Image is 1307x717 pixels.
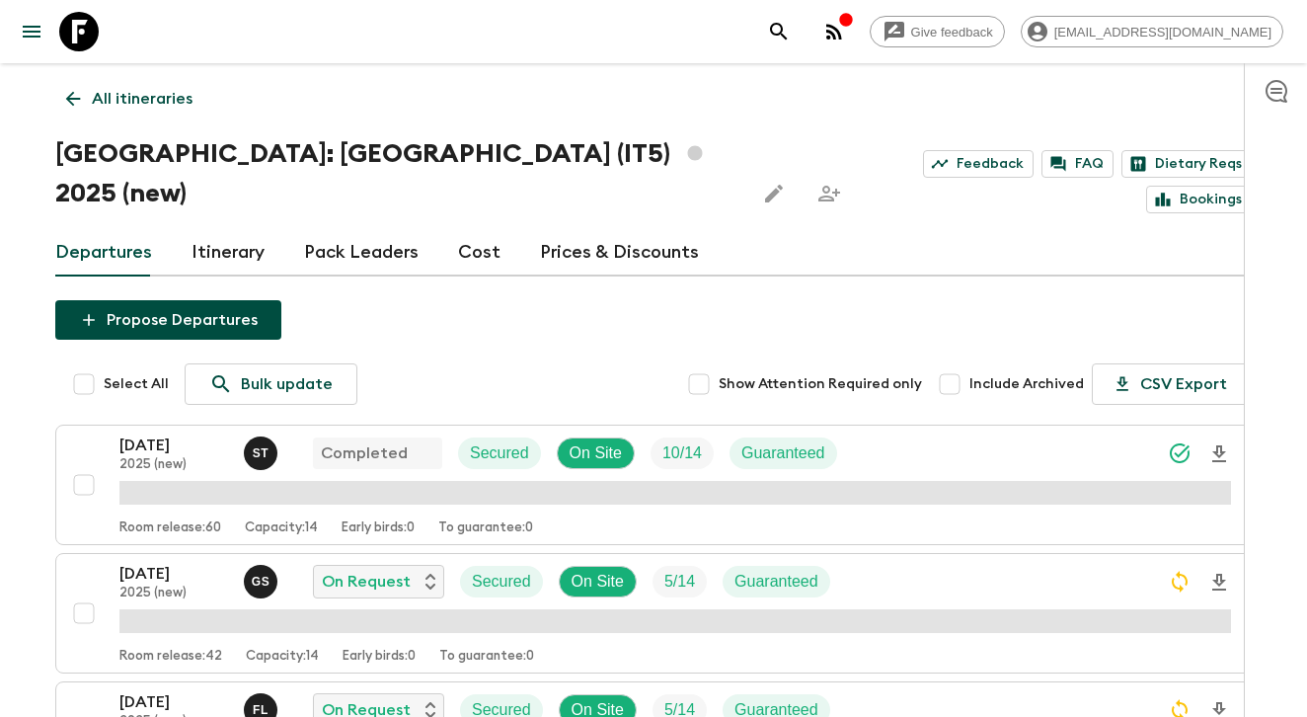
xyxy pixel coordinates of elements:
div: Trip Fill [651,438,714,469]
p: Bulk update [241,372,333,396]
p: All itineraries [92,87,192,111]
p: Secured [470,441,529,465]
button: [DATE]2025 (new)Gianluca SavarinoOn RequestSecuredOn SiteTrip FillGuaranteedRoom release:42Capaci... [55,553,1252,674]
button: Propose Departures [55,300,281,340]
p: [DATE] [119,690,228,714]
h1: [GEOGRAPHIC_DATA]: [GEOGRAPHIC_DATA] (IT5) 2025 (new) [55,134,738,213]
a: Pack Leaders [304,229,419,277]
a: Feedback [923,150,1034,178]
p: Room release: 42 [119,649,222,665]
p: On Site [572,570,624,594]
a: FAQ [1041,150,1114,178]
p: To guarantee: 0 [438,520,533,536]
p: Guaranteed [734,570,818,594]
span: Gianluca Savarino [244,571,281,587]
p: To guarantee: 0 [439,649,534,665]
span: Give feedback [900,25,1004,40]
a: Bulk update [185,363,357,405]
a: Give feedback [870,16,1005,47]
svg: Synced Successfully [1168,441,1192,465]
p: Completed [321,441,408,465]
button: search adventures [759,12,799,51]
button: Edit this itinerary [754,174,794,213]
div: On Site [559,566,637,597]
svg: Sync Required - Changes detected [1168,570,1192,594]
p: Early birds: 0 [343,649,416,665]
div: On Site [557,438,635,469]
span: Simona Timpanaro [244,442,281,458]
button: menu [12,12,51,51]
a: Prices & Discounts [540,229,699,277]
p: [DATE] [119,562,228,586]
p: On Site [570,441,622,465]
p: 2025 (new) [119,586,228,601]
button: [DATE]2025 (new)Simona TimpanaroCompletedSecuredOn SiteTrip FillGuaranteedRoom release:60Capacity... [55,425,1252,545]
p: On Request [322,570,411,594]
p: Capacity: 14 [246,649,319,665]
p: Room release: 60 [119,520,221,536]
a: All itineraries [55,79,203,119]
a: Dietary Reqs [1121,150,1252,178]
a: Bookings [1146,186,1252,213]
button: GS [244,565,281,598]
span: Share this itinerary [809,174,849,213]
span: Francesco Lupo [244,699,281,715]
span: Select All [104,374,169,394]
p: Guaranteed [741,441,825,465]
span: Include Archived [969,374,1084,394]
p: Capacity: 14 [245,520,318,536]
div: Secured [458,438,541,469]
div: Trip Fill [653,566,707,597]
a: Departures [55,229,152,277]
div: [EMAIL_ADDRESS][DOMAIN_NAME] [1021,16,1283,47]
span: Show Attention Required only [719,374,922,394]
p: [DATE] [119,434,228,457]
a: Cost [458,229,500,277]
p: G S [252,574,270,590]
p: Secured [472,570,531,594]
p: 2025 (new) [119,457,228,473]
p: 5 / 14 [664,570,695,594]
p: 10 / 14 [662,441,702,465]
div: Secured [460,566,543,597]
a: Itinerary [192,229,265,277]
span: [EMAIL_ADDRESS][DOMAIN_NAME] [1043,25,1282,40]
p: Early birds: 0 [342,520,415,536]
button: CSV Export [1092,363,1252,405]
svg: Download Onboarding [1207,442,1231,466]
svg: Download Onboarding [1207,571,1231,595]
